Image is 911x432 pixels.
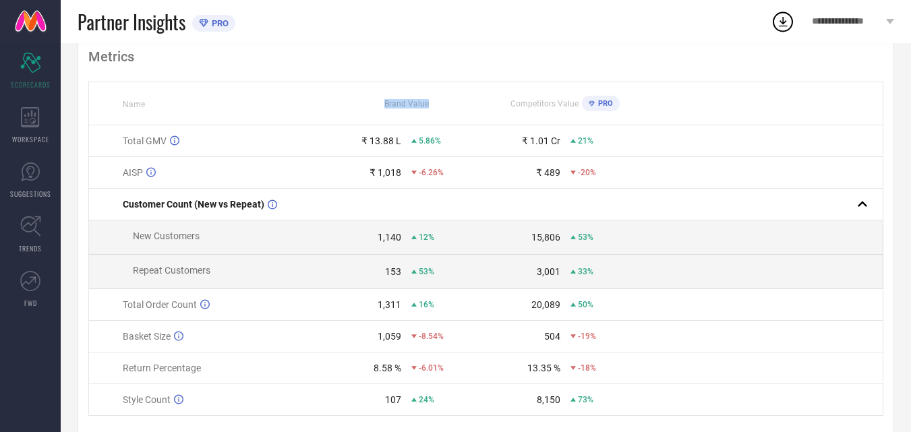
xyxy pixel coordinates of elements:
[419,300,434,309] span: 16%
[595,99,613,108] span: PRO
[578,332,596,341] span: -19%
[537,266,560,277] div: 3,001
[419,168,444,177] span: -6.26%
[544,331,560,342] div: 504
[208,18,229,28] span: PRO
[531,299,560,310] div: 20,089
[123,394,171,405] span: Style Count
[123,100,145,109] span: Name
[385,266,401,277] div: 153
[12,134,49,144] span: WORKSPACE
[419,233,434,242] span: 12%
[378,232,401,243] div: 1,140
[578,136,593,146] span: 21%
[531,232,560,243] div: 15,806
[133,230,200,241] span: New Customers
[378,299,401,310] div: 1,311
[578,363,596,373] span: -18%
[578,395,593,404] span: 73%
[123,331,171,342] span: Basket Size
[419,267,434,276] span: 53%
[123,167,143,178] span: AISP
[10,189,51,199] span: SUGGESTIONS
[361,135,401,146] div: ₹ 13.88 L
[78,8,185,36] span: Partner Insights
[374,363,401,373] div: 8.58 %
[522,135,560,146] div: ₹ 1.01 Cr
[378,331,401,342] div: 1,059
[24,298,37,308] span: FWD
[419,136,441,146] span: 5.86%
[123,299,197,310] span: Total Order Count
[19,243,42,253] span: TRENDS
[419,332,444,341] span: -8.54%
[88,49,883,65] div: Metrics
[578,233,593,242] span: 53%
[771,9,795,34] div: Open download list
[536,167,560,178] div: ₹ 489
[385,394,401,405] div: 107
[11,80,51,90] span: SCORECARDS
[123,199,264,210] span: Customer Count (New vs Repeat)
[578,300,593,309] span: 50%
[419,363,444,373] span: -6.01%
[419,395,434,404] span: 24%
[578,267,593,276] span: 33%
[123,135,167,146] span: Total GMV
[537,394,560,405] div: 8,150
[370,167,401,178] div: ₹ 1,018
[133,265,210,276] span: Repeat Customers
[384,99,429,109] span: Brand Value
[578,168,596,177] span: -20%
[123,363,201,373] span: Return Percentage
[510,99,579,109] span: Competitors Value
[527,363,560,373] div: 13.35 %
